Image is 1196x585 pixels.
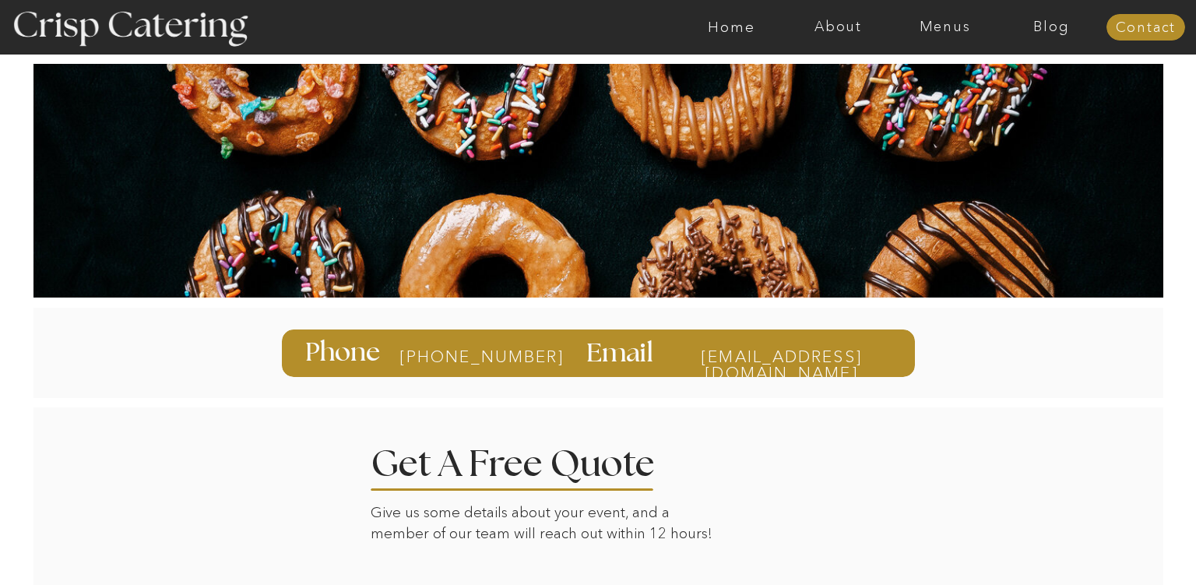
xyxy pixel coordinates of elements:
[785,19,892,35] a: About
[371,502,723,548] p: Give us some details about your event, and a member of our team will reach out within 12 hours!
[1106,20,1185,36] a: Contact
[892,19,998,35] a: Menus
[586,340,658,365] h3: Email
[678,19,785,35] a: Home
[305,340,384,366] h3: Phone
[371,446,702,475] h2: Get A Free Quote
[399,348,523,365] a: [PHONE_NUMBER]
[998,19,1105,35] a: Blog
[670,348,892,363] a: [EMAIL_ADDRESS][DOMAIN_NAME]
